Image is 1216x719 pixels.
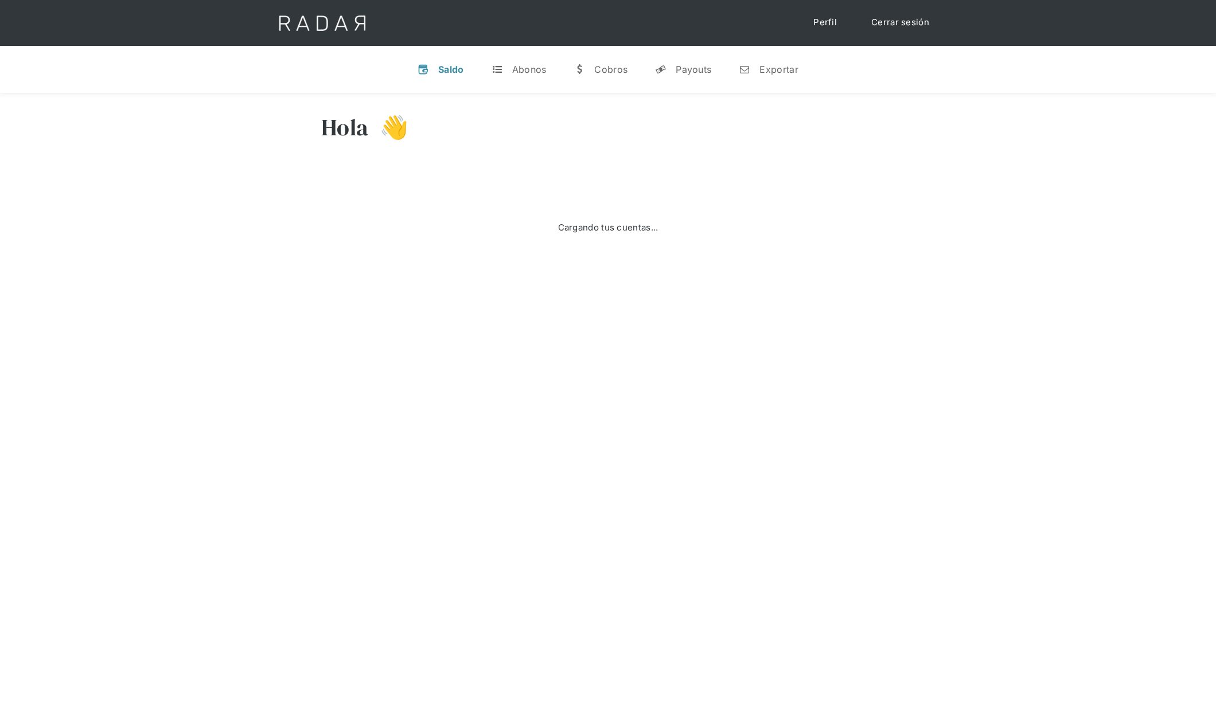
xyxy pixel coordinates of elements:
a: Perfil [802,11,848,34]
div: t [492,64,503,75]
div: Saldo [438,64,464,75]
div: Exportar [759,64,798,75]
a: Cerrar sesión [860,11,941,34]
div: n [739,64,750,75]
div: Abonos [512,64,547,75]
div: Payouts [676,64,711,75]
div: v [418,64,429,75]
div: Cargando tus cuentas... [558,221,658,235]
div: w [574,64,585,75]
div: Cobros [594,64,628,75]
h3: Hola [321,113,368,142]
h3: 👋 [368,113,408,142]
div: y [655,64,667,75]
